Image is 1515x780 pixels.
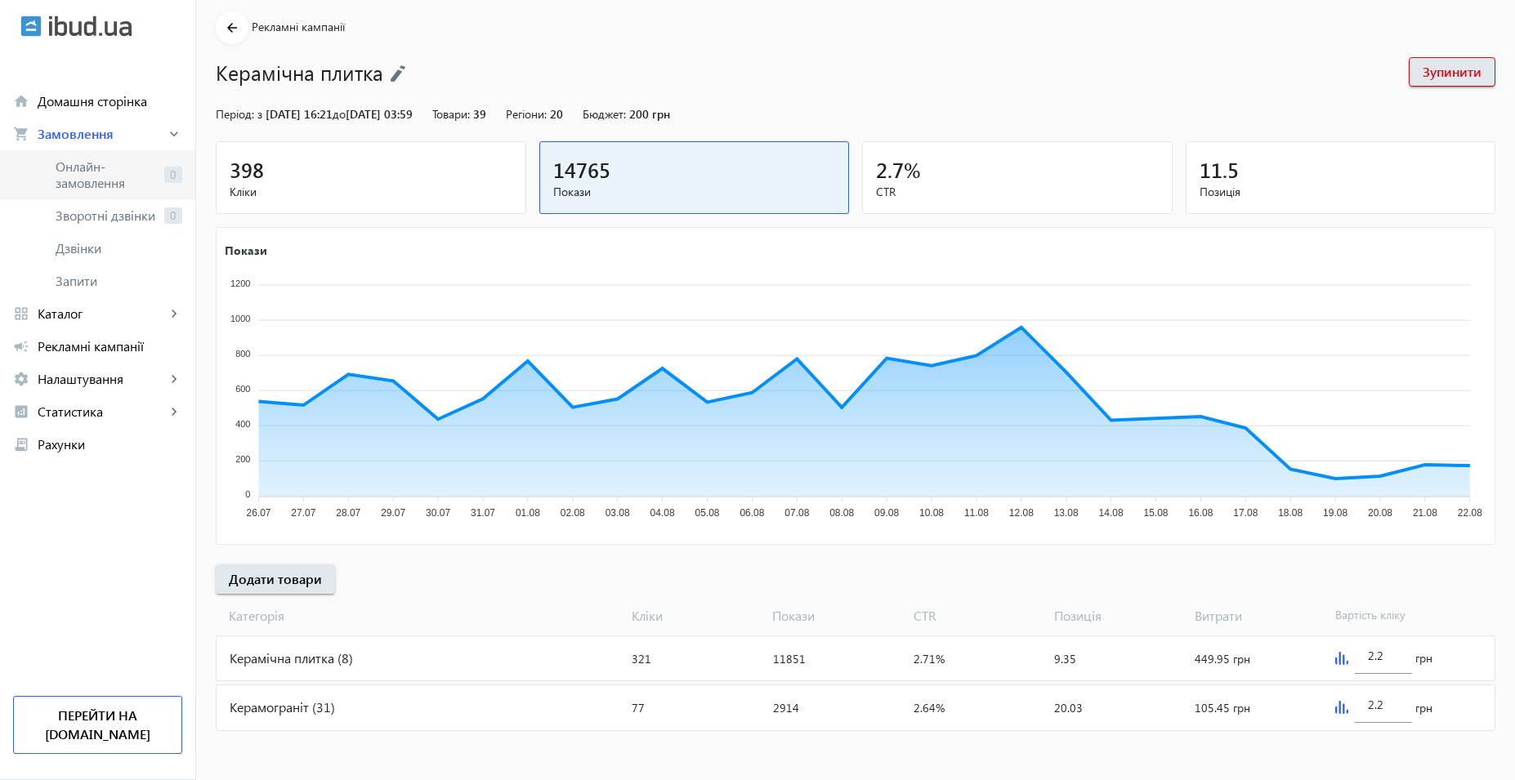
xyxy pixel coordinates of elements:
tspan: 20.08 [1368,507,1392,519]
span: Дзвінки [56,240,182,256]
tspan: 19.08 [1323,507,1347,519]
span: 14765 [553,156,610,183]
tspan: 12.08 [1009,507,1034,519]
mat-icon: home [13,93,29,109]
span: 77 [632,700,645,715]
span: 39 [473,106,486,122]
mat-icon: grid_view [13,305,29,322]
span: Регіони: [506,106,547,122]
text: Покази [225,242,267,257]
mat-icon: arrow_back [222,18,243,38]
span: Період: з [216,106,262,122]
span: 2.71% [914,651,945,666]
span: 105.45 грн [1195,700,1250,715]
span: 2914 [773,700,799,715]
span: 9.35 [1054,651,1076,666]
span: Запити [56,273,182,289]
span: Замовлення [38,126,166,142]
tspan: 29.07 [381,507,405,519]
tspan: 05.08 [695,507,719,519]
tspan: 07.08 [784,507,809,519]
tspan: 27.07 [291,507,315,519]
span: Рекламні кампанії [38,338,182,354]
tspan: 15.08 [1143,507,1168,519]
span: Зупинити [1423,63,1481,81]
tspan: 1200 [230,279,250,288]
span: Вартість кліку [1329,607,1469,625]
tspan: 1000 [230,314,250,323]
tspan: 08.08 [829,507,854,519]
span: [DATE] 16:21 [DATE] 03:59 [266,106,413,122]
span: 20.03 [1054,700,1083,715]
div: Керамограніт (31) [217,685,625,729]
mat-icon: keyboard_arrow_right [166,305,182,322]
span: Позиція [1200,184,1482,200]
span: Покази [553,184,836,200]
tspan: 03.08 [606,507,630,519]
tspan: 10.08 [919,507,944,519]
tspan: 31.07 [471,507,495,519]
span: 11.5 [1200,156,1239,183]
span: 11851 [773,651,806,666]
span: 0 [164,167,182,183]
tspan: 04.08 [650,507,675,519]
button: Додати товари [216,564,335,594]
span: до [333,106,346,122]
span: Кліки [230,184,512,200]
span: 449.95 грн [1195,651,1250,666]
tspan: 09.08 [874,507,899,519]
mat-icon: keyboard_arrow_right [166,371,182,387]
tspan: 22.08 [1458,507,1482,519]
tspan: 800 [235,349,250,359]
tspan: 14.08 [1099,507,1124,519]
tspan: 06.08 [740,507,764,519]
tspan: 13.08 [1054,507,1079,519]
tspan: 600 [235,384,250,394]
img: ibud.svg [20,16,42,37]
span: Бюджет: [583,106,626,122]
span: 2.7 [876,156,904,183]
span: Рекламні кампанії [252,19,345,34]
span: 0 [164,207,182,224]
span: Кліки [625,607,766,625]
mat-icon: campaign [13,338,29,354]
mat-icon: keyboard_arrow_right [166,126,182,142]
span: Статистика [38,403,166,420]
img: graph.svg [1335,701,1348,714]
span: Онлайн-замовлення [56,158,158,191]
span: грн [1415,700,1432,716]
mat-icon: shopping_cart [13,126,29,142]
span: 20 [550,106,563,122]
span: 321 [632,651,651,666]
tspan: 26.07 [246,507,270,519]
span: CTR [907,607,1048,625]
button: Зупинити [1409,57,1495,87]
span: Зворотні дзвінки [56,207,158,224]
span: Каталог [38,305,166,322]
span: % [904,156,921,183]
img: graph.svg [1335,652,1348,665]
span: Домашня сторінка [38,93,182,109]
div: Керамічна плитка (8) [217,636,625,680]
span: грн [1415,650,1432,666]
span: 200 грн [629,106,670,122]
span: Додати товари [229,570,322,588]
span: Витрати [1188,607,1329,625]
span: Позиція [1048,607,1188,625]
tspan: 30.07 [426,507,450,519]
span: Покази [766,607,906,625]
tspan: 400 [235,419,250,429]
span: Категорія [216,607,625,625]
tspan: 21.08 [1413,507,1437,519]
tspan: 200 [235,454,250,464]
tspan: 11.08 [964,507,989,519]
span: 398 [230,156,264,183]
tspan: 02.08 [561,507,585,519]
tspan: 01.08 [516,507,540,519]
tspan: 17.08 [1233,507,1258,519]
span: 2.64% [914,700,945,715]
mat-icon: keyboard_arrow_right [166,403,182,420]
tspan: 28.07 [336,507,360,519]
h1: Керамічна плитка [216,58,1392,87]
tspan: 18.08 [1278,507,1303,519]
